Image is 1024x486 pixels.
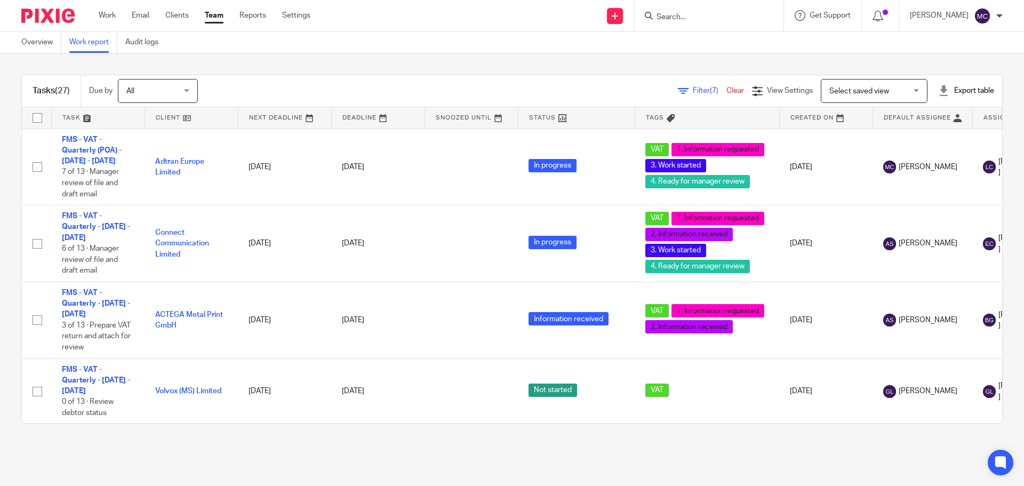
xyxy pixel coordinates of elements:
[645,260,750,273] span: 4. Ready for manager review
[779,358,873,424] td: [DATE]
[938,85,994,96] div: Export table
[671,304,764,317] span: 1. Information requested
[645,212,669,225] span: VAT
[529,236,577,249] span: In progress
[899,162,957,172] span: [PERSON_NAME]
[62,169,119,198] span: 7 of 13 · Manager review of file and draft email
[983,237,996,250] img: svg%3E
[238,282,331,358] td: [DATE]
[899,238,957,249] span: [PERSON_NAME]
[779,282,873,358] td: [DATE]
[62,399,114,417] span: 0 of 13 · Review debtor status
[238,129,331,205] td: [DATE]
[155,229,209,258] a: Connect Communication Limited
[983,314,996,326] img: svg%3E
[645,384,669,397] span: VAT
[33,85,70,97] h1: Tasks
[883,161,896,173] img: svg%3E
[99,10,116,21] a: Work
[282,10,310,21] a: Settings
[62,245,119,274] span: 6 of 13 · Manager review of file and draft email
[89,85,113,96] p: Due by
[883,237,896,250] img: svg%3E
[238,358,331,424] td: [DATE]
[645,143,669,156] span: VAT
[132,10,149,21] a: Email
[125,32,166,53] a: Audit logs
[899,315,957,325] span: [PERSON_NAME]
[829,87,889,95] span: Select saved view
[655,13,751,22] input: Search
[69,32,117,53] a: Work report
[645,228,733,241] span: 2. Information received
[239,10,266,21] a: Reports
[529,384,577,397] span: Not started
[645,175,750,188] span: 4. Ready for manager review
[646,115,664,121] span: Tags
[205,10,223,21] a: Team
[155,387,221,395] a: Volvox (MS) Limited
[62,366,130,395] a: FMS - VAT - Quarterly - [DATE] - [DATE]
[55,86,70,95] span: (27)
[62,322,131,351] span: 3 of 13 · Prepare VAT return and attach for review
[899,386,957,396] span: [PERSON_NAME]
[62,289,130,318] a: FMS - VAT - Quarterly - [DATE] - [DATE]
[645,304,669,317] span: VAT
[883,314,896,326] img: svg%3E
[342,315,414,325] div: [DATE]
[983,385,996,398] img: svg%3E
[645,320,733,333] span: 2. Information received
[983,161,996,173] img: svg%3E
[529,159,577,172] span: In progress
[238,205,331,282] td: [DATE]
[21,32,61,53] a: Overview
[62,136,122,165] a: FMS - VAT - Quarterly (POA) - [DATE] - [DATE]
[671,212,764,225] span: 1. Information requested
[62,212,130,242] a: FMS - VAT - Quarterly - [DATE] - [DATE]
[810,12,851,19] span: Get Support
[342,238,414,249] div: [DATE]
[974,7,991,25] img: svg%3E
[726,87,744,94] a: Clear
[529,312,609,325] span: Information received
[767,87,813,94] span: View Settings
[342,386,414,396] div: [DATE]
[342,162,414,172] div: [DATE]
[645,244,706,257] span: 3. Work started
[165,10,189,21] a: Clients
[710,87,718,94] span: (7)
[155,311,223,329] a: ACTEGA Metal Print GmbH
[126,87,134,95] span: All
[883,385,896,398] img: svg%3E
[671,143,764,156] span: 1. Information requested
[910,10,969,21] p: [PERSON_NAME]
[21,9,75,23] img: Pixie
[779,205,873,282] td: [DATE]
[645,159,706,172] span: 3. Work started
[155,158,204,176] a: Adtran Europe Limited
[779,129,873,205] td: [DATE]
[693,87,726,94] span: Filter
